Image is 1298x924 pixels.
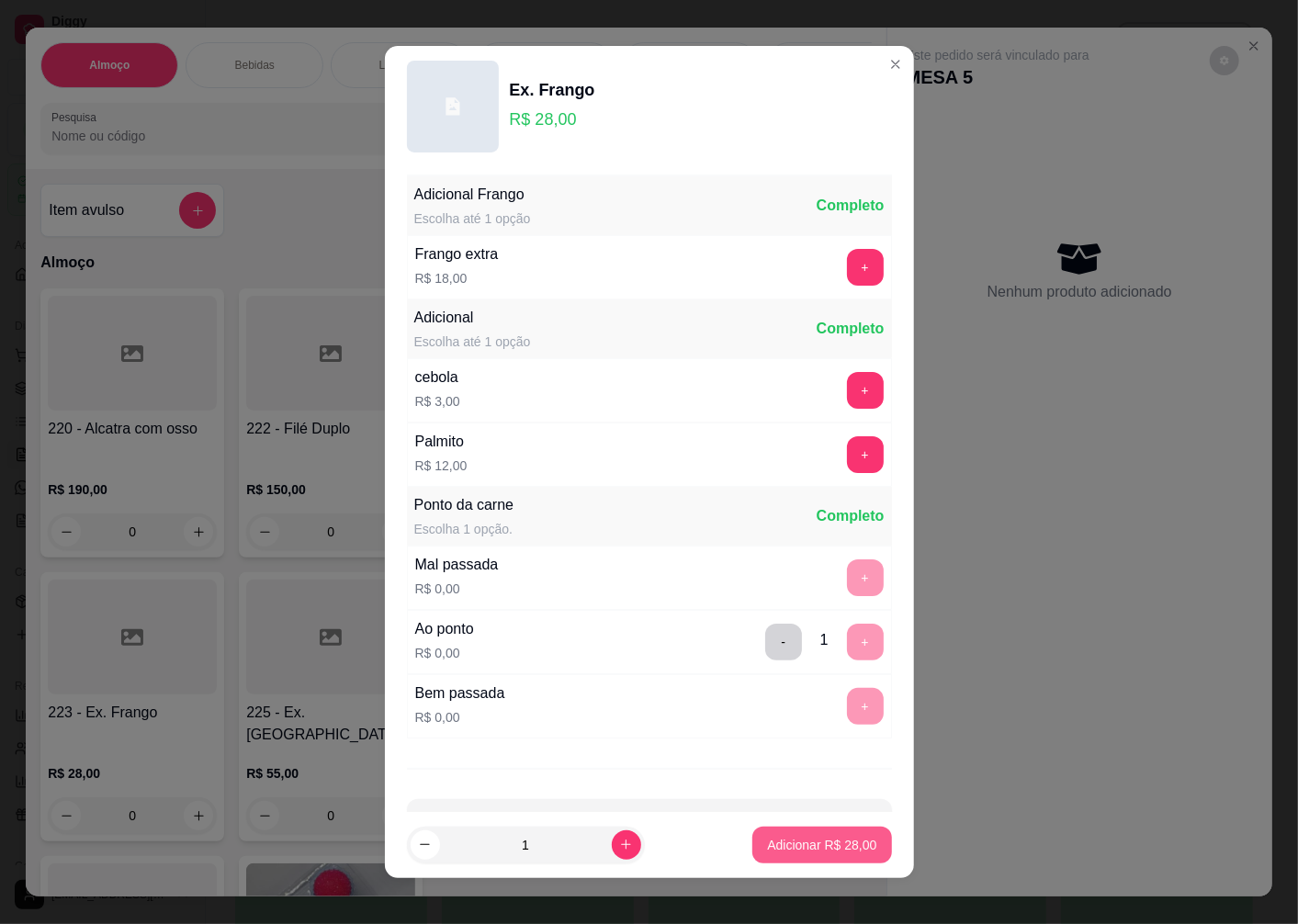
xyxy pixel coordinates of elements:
div: Bem passada [415,682,505,704]
div: Adicional Frango [414,184,531,206]
p: R$ 28,00 [510,107,595,132]
div: cebola [415,366,460,389]
div: Escolha 1 opção. [414,520,514,538]
div: Escolha até 1 opção [414,332,531,351]
div: Completo [817,318,885,340]
p: R$ 0,00 [415,644,474,662]
p: R$ 18,00 [415,269,499,287]
div: Ao ponto [415,618,474,640]
button: increase-product-quantity [612,830,641,860]
p: Adicionar R$ 28,00 [767,836,876,854]
button: delete [765,624,802,660]
div: Ponto da carne [414,494,514,516]
div: Palmito [415,431,468,453]
p: R$ 3,00 [415,392,460,411]
p: R$ 0,00 [415,708,505,727]
button: Adicionar R$ 28,00 [752,827,891,863]
button: add [847,249,884,286]
button: add [847,436,884,473]
div: Completo [817,505,885,527]
div: Ex. Frango [510,77,595,103]
div: Adicional [414,307,531,329]
button: add [847,372,884,409]
div: Mal passada [415,554,499,576]
p: R$ 0,00 [415,580,499,598]
p: R$ 12,00 [415,456,468,475]
div: 1 [820,629,829,651]
button: Close [881,50,910,79]
div: Escolha até 1 opção [414,209,531,228]
div: Frango extra [415,243,499,265]
div: Completo [817,195,885,217]
button: decrease-product-quantity [411,830,440,860]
